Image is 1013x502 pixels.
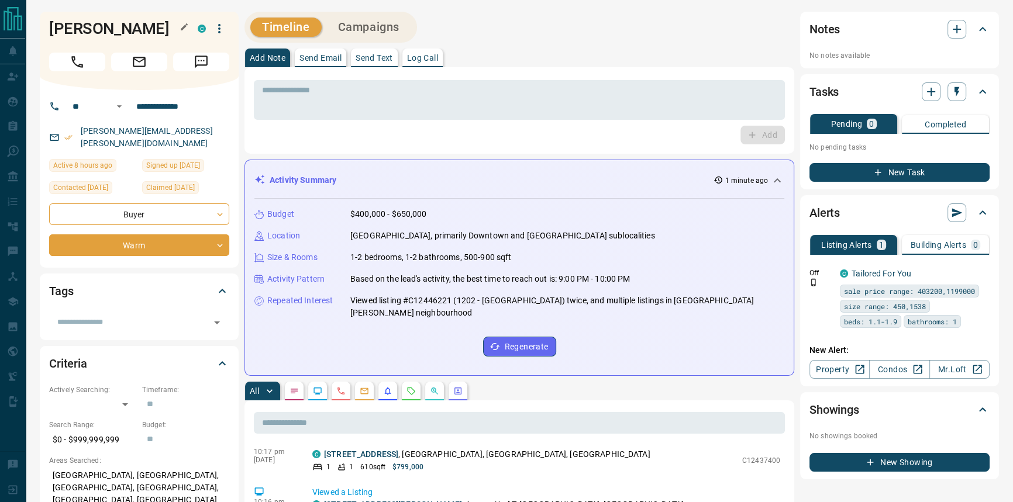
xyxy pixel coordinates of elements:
[383,386,392,396] svg: Listing Alerts
[173,53,229,71] span: Message
[254,448,295,456] p: 10:17 pm
[973,241,978,249] p: 0
[142,385,229,395] p: Timeframe:
[49,430,136,449] p: $0 - $999,999,999
[350,295,784,319] p: Viewed listing #C12446221 (1202 - [GEOGRAPHIC_DATA]) twice, and multiple listings in [GEOGRAPHIC_...
[908,316,957,327] span: bathrooms: 1
[742,455,780,466] p: C12437400
[267,295,333,307] p: Repeated Interest
[146,182,195,193] span: Claimed [DATE]
[250,54,285,62] p: Add Note
[821,241,872,249] p: Listing Alerts
[326,462,330,472] p: 1
[809,139,990,156] p: No pending tasks
[254,169,784,191] div: Activity Summary1 minute ago
[267,208,294,220] p: Budget
[809,50,990,61] p: No notes available
[312,486,780,498] p: Viewed a Listing
[49,282,73,300] h2: Tags
[406,386,416,396] svg: Requests
[267,273,325,285] p: Activity Pattern
[313,386,322,396] svg: Lead Browsing Activity
[869,120,874,128] p: 0
[809,203,840,222] h2: Alerts
[53,160,112,171] span: Active 8 hours ago
[250,387,259,395] p: All
[250,18,322,37] button: Timeline
[879,241,884,249] p: 1
[852,269,911,278] a: Tailored For You
[49,53,105,71] span: Call
[267,230,300,242] p: Location
[49,181,136,198] div: Tue Nov 05 2024
[49,19,180,38] h1: [PERSON_NAME]
[111,53,167,71] span: Email
[809,360,870,379] a: Property
[49,420,136,430] p: Search Range:
[267,251,318,264] p: Size & Rooms
[831,120,862,128] p: Pending
[350,273,630,285] p: Based on the lead's activity, the best time to reach out is: 9:00 PM - 10:00 PM
[49,159,136,175] div: Sat Oct 11 2025
[725,175,768,186] p: 1 minute ago
[844,285,975,297] span: sale price range: 403200,1199000
[453,386,463,396] svg: Agent Actions
[840,269,848,278] div: condos.ca
[49,203,229,225] div: Buyer
[290,386,299,396] svg: Notes
[49,455,229,466] p: Areas Searched:
[326,18,411,37] button: Campaigns
[336,386,346,396] svg: Calls
[53,182,108,193] span: Contacted [DATE]
[81,126,213,148] a: [PERSON_NAME][EMAIL_ADDRESS][PERSON_NAME][DOMAIN_NAME]
[483,337,556,356] button: Regenerate
[809,199,990,227] div: Alerts
[350,251,511,264] p: 1-2 bedrooms, 1-2 bathrooms, 500-900 sqft
[925,120,966,129] p: Completed
[356,54,393,62] p: Send Text
[146,160,200,171] span: Signed up [DATE]
[299,54,342,62] p: Send Email
[142,420,229,430] p: Budget:
[209,314,225,331] button: Open
[350,230,655,242] p: [GEOGRAPHIC_DATA], primarily Downtown and [GEOGRAPHIC_DATA] sublocalities
[809,20,840,39] h2: Notes
[312,450,321,458] div: condos.ca
[911,241,966,249] p: Building Alerts
[49,277,229,305] div: Tags
[844,316,897,327] span: beds: 1.1-1.9
[360,462,385,472] p: 610 sqft
[430,386,439,396] svg: Opportunities
[142,159,229,175] div: Thu Feb 11 2021
[869,360,929,379] a: Condos
[809,278,818,286] svg: Push Notification Only
[349,462,353,472] p: 1
[809,15,990,43] div: Notes
[49,234,229,256] div: Warm
[49,385,136,395] p: Actively Searching:
[142,181,229,198] div: Sun Sep 22 2024
[112,99,126,113] button: Open
[809,396,990,424] div: Showings
[49,354,87,373] h2: Criteria
[254,456,295,464] p: [DATE]
[407,54,438,62] p: Log Call
[809,268,833,278] p: Off
[844,300,926,312] span: size range: 450,1538
[198,25,206,33] div: condos.ca
[392,462,423,472] p: $799,000
[809,82,839,101] h2: Tasks
[64,133,73,141] svg: Email Verified
[324,448,650,461] p: , [GEOGRAPHIC_DATA], [GEOGRAPHIC_DATA], [GEOGRAPHIC_DATA]
[270,174,336,186] p: Activity Summary
[929,360,990,379] a: Mr.Loft
[809,163,990,182] button: New Task
[809,453,990,472] button: New Showing
[49,349,229,378] div: Criteria
[350,208,427,220] p: $400,000 - $650,000
[360,386,369,396] svg: Emails
[809,344,990,356] p: New Alert:
[809,431,990,441] p: No showings booked
[324,449,398,459] a: [STREET_ADDRESS]
[809,78,990,106] div: Tasks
